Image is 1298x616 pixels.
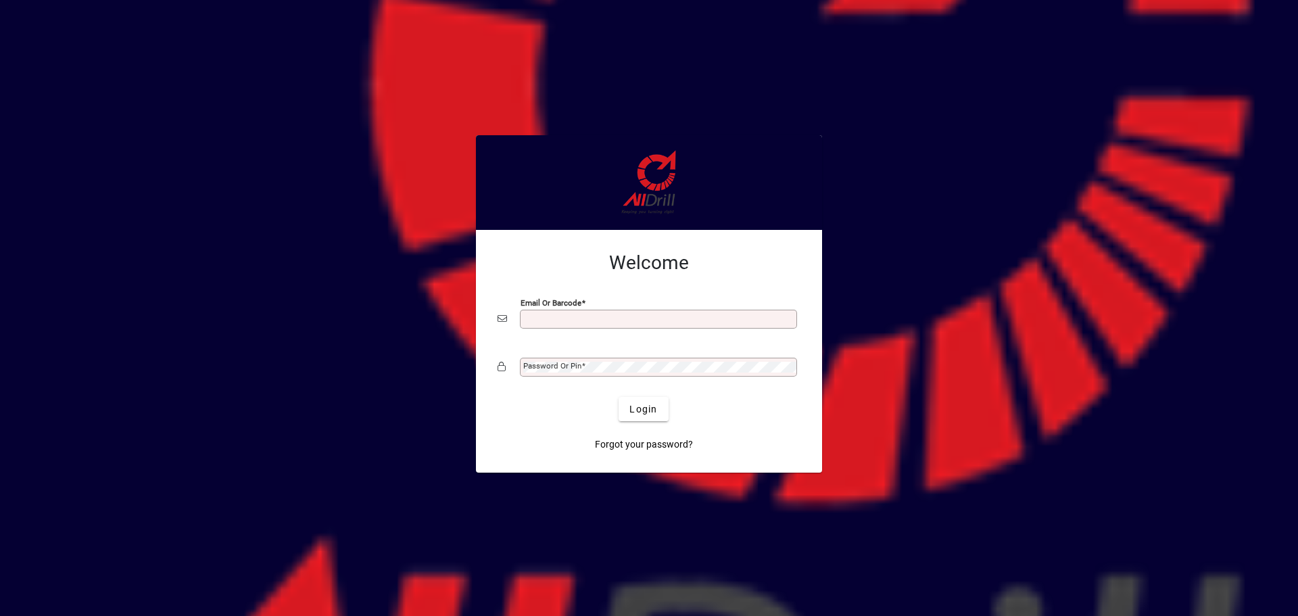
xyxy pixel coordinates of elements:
span: Login [629,402,657,417]
a: Forgot your password? [590,432,698,456]
mat-label: Email or Barcode [521,298,581,308]
h2: Welcome [498,252,800,275]
span: Forgot your password? [595,437,693,452]
button: Login [619,397,668,421]
mat-label: Password or Pin [523,361,581,371]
